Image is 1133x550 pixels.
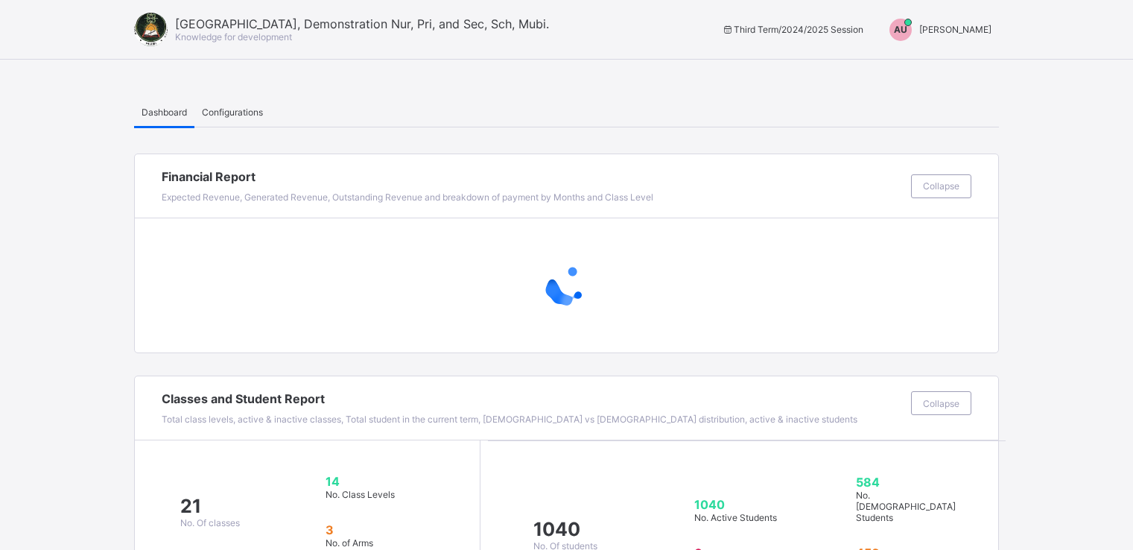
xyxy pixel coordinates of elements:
[923,180,959,192] span: Collapse
[162,391,904,406] span: Classes and Student Report
[175,31,292,42] span: Knowledge for development
[856,490,956,523] span: No. [DEMOGRAPHIC_DATA] Students
[326,522,437,537] span: 3
[162,192,653,203] span: Expected Revenue, Generated Revenue, Outstanding Revenue and breakdown of payment by Months and C...
[162,414,857,425] span: Total class levels, active & inactive classes, Total student in the current term, [DEMOGRAPHIC_DA...
[923,398,959,409] span: Collapse
[533,518,597,540] span: 1040
[326,474,437,489] span: 14
[894,24,907,35] span: AU
[175,16,549,31] span: [GEOGRAPHIC_DATA], Demonstration Nur, Pri, and Sec, Sch, Mubi.
[162,169,904,184] span: Financial Report
[326,537,373,549] span: No. of Arms
[694,512,777,523] span: No. Active Students
[180,517,240,528] span: No. Of classes
[142,107,187,118] span: Dashboard
[721,24,863,35] span: session/term information
[202,107,263,118] span: Configurations
[180,495,240,517] span: 21
[856,475,969,490] span: 584
[919,24,991,35] span: [PERSON_NAME]
[694,497,809,512] span: 1040
[326,489,395,500] span: No. Class Levels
